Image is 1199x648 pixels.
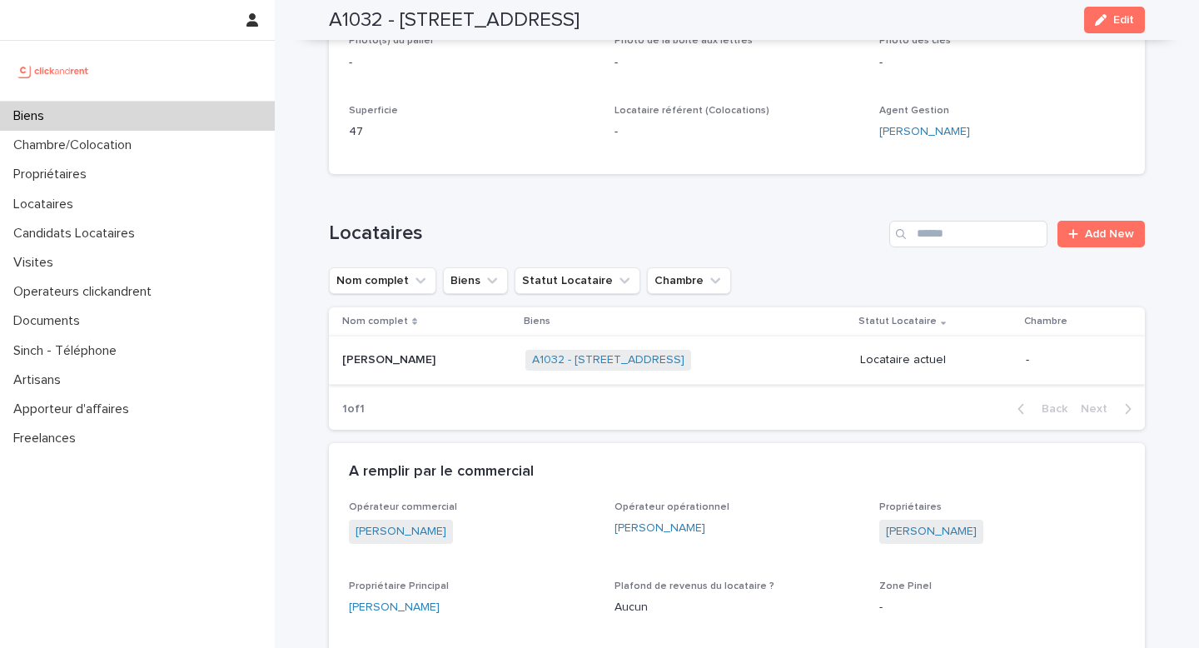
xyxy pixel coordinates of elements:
[1085,228,1134,240] span: Add New
[1057,221,1145,247] a: Add New
[886,523,977,541] a: [PERSON_NAME]
[349,599,440,616] a: [PERSON_NAME]
[1024,312,1067,331] p: Chambre
[879,581,932,591] span: Zone Pinel
[1084,7,1145,33] button: Edit
[349,36,434,46] span: Photo(s) du palier
[7,431,89,446] p: Freelances
[532,353,684,367] a: A1032 - [STREET_ADDRESS]
[7,167,100,182] p: Propriétaires
[879,599,1125,616] p: -
[889,221,1047,247] input: Search
[614,520,705,537] a: [PERSON_NAME]
[879,54,1125,72] p: -
[1113,14,1134,26] span: Edit
[349,123,595,141] p: 47
[349,106,398,116] span: Superficie
[13,54,94,87] img: UCB0brd3T0yccxBKYDjQ
[858,312,937,331] p: Statut Locataire
[614,599,860,616] p: Aucun
[879,36,951,46] span: Photo des clés
[1026,353,1118,367] p: -
[647,267,731,294] button: Chambre
[524,312,550,331] p: Biens
[879,502,942,512] span: Propriétaires
[1081,403,1117,415] span: Next
[349,502,457,512] span: Opérateur commercial
[349,54,595,72] p: -
[329,8,580,32] h2: A1032 - [STREET_ADDRESS]
[329,222,883,246] h1: Locataires
[614,106,769,116] span: Locataire référent (Colocations)
[879,123,970,141] a: [PERSON_NAME]
[329,336,1145,385] tr: [PERSON_NAME][PERSON_NAME] A1032 - [STREET_ADDRESS] Locataire actuel-
[349,581,449,591] span: Propriétaire Principal
[7,284,165,300] p: Operateurs clickandrent
[7,372,74,388] p: Artisans
[7,197,87,212] p: Locataires
[356,523,446,541] a: [PERSON_NAME]
[7,226,148,242] p: Candidats Locataires
[443,267,508,294] button: Biens
[7,401,142,417] p: Apporteur d'affaires
[515,267,640,294] button: Statut Locataire
[614,581,774,591] span: Plafond de revenus du locataire ?
[860,353,1012,367] p: Locataire actuel
[329,389,378,430] p: 1 of 1
[1004,401,1074,416] button: Back
[7,255,67,271] p: Visites
[7,108,57,124] p: Biens
[7,137,145,153] p: Chambre/Colocation
[614,123,860,141] p: -
[342,350,439,367] p: [PERSON_NAME]
[7,313,93,329] p: Documents
[614,502,729,512] span: Opérateur opérationnel
[614,36,753,46] span: Photo de la boîte aux lettres
[7,343,130,359] p: Sinch - Téléphone
[329,267,436,294] button: Nom complet
[879,106,949,116] span: Agent Gestion
[342,312,408,331] p: Nom complet
[614,54,860,72] p: -
[1032,403,1067,415] span: Back
[1074,401,1145,416] button: Next
[349,463,534,481] h2: A remplir par le commercial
